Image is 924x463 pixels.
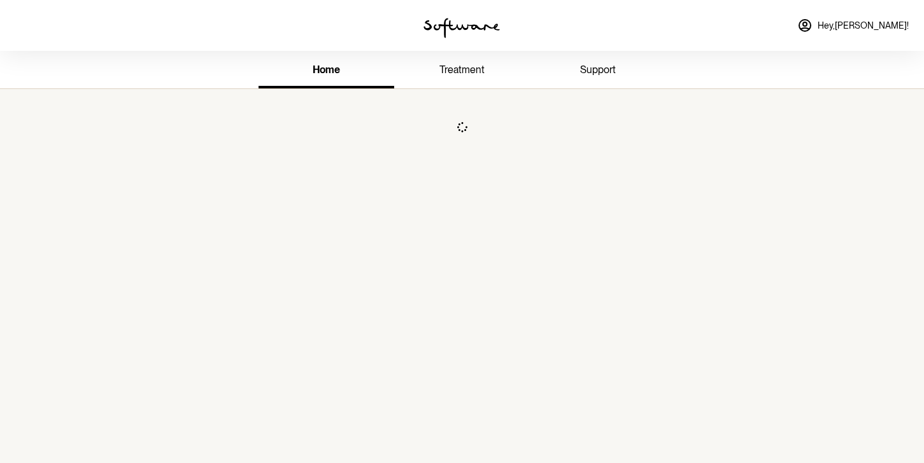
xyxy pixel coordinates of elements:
[394,53,530,88] a: treatment
[530,53,665,88] a: support
[423,18,500,38] img: software logo
[313,64,340,76] span: home
[818,20,909,31] span: Hey, [PERSON_NAME] !
[439,64,485,76] span: treatment
[790,10,916,41] a: Hey,[PERSON_NAME]!
[580,64,616,76] span: support
[259,53,394,88] a: home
